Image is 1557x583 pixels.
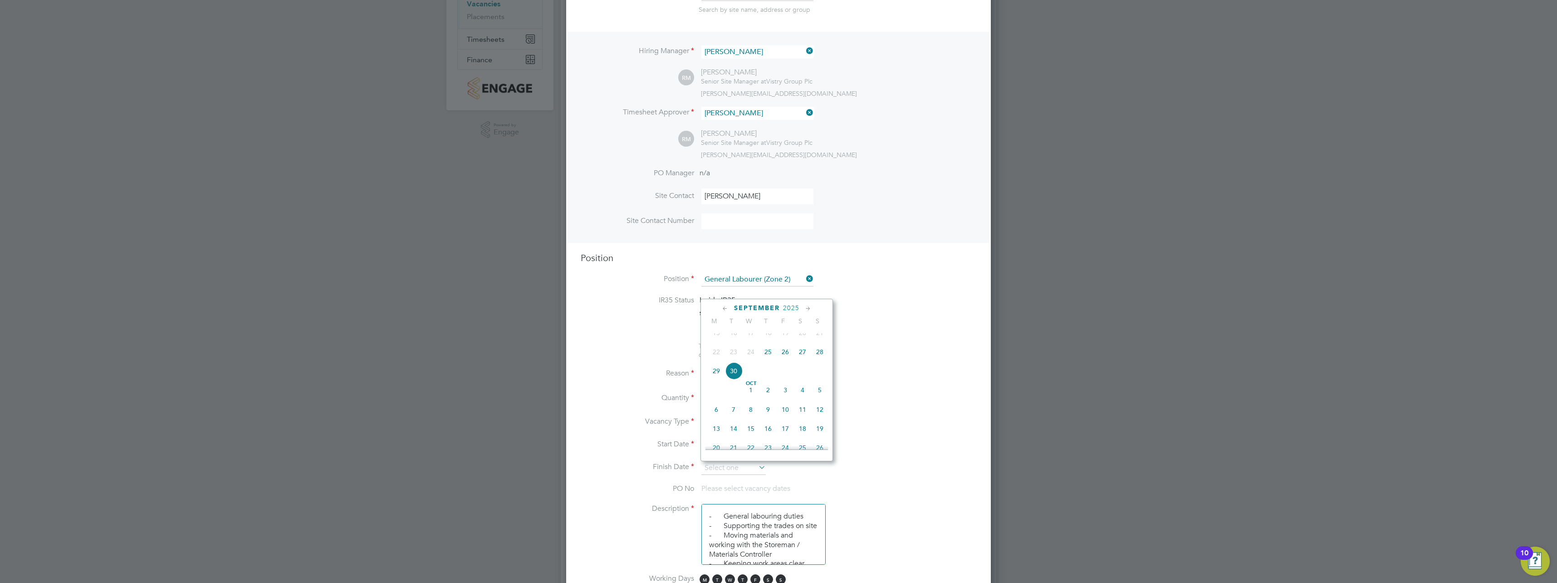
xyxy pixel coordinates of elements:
span: 26 [777,343,794,361]
span: S [809,317,826,325]
span: 11 [794,401,811,418]
span: RM [678,70,694,86]
span: 24 [742,343,759,361]
span: 7 [725,401,742,418]
label: Vacancy Type [581,417,694,426]
span: 24 [777,439,794,456]
div: Vistry Group Plc [701,138,813,147]
label: Description [581,504,694,514]
span: 19 [777,324,794,341]
span: 28 [811,343,828,361]
span: 18 [794,420,811,437]
div: [PERSON_NAME] [701,129,813,138]
span: 15 [708,324,725,341]
label: PO No [581,484,694,494]
span: 25 [759,343,777,361]
h3: Position [581,252,976,264]
span: T [757,317,774,325]
span: 12 [811,401,828,418]
span: 16 [725,324,742,341]
label: Site Contact [581,191,694,201]
span: 4 [794,381,811,399]
input: Search for... [701,107,813,120]
input: Search for... [701,45,813,59]
span: 17 [742,324,759,341]
span: 15 [742,420,759,437]
span: 19 [811,420,828,437]
label: Finish Date [581,462,694,472]
span: 16 [759,420,777,437]
span: 1 [742,381,759,399]
label: Reason [581,369,694,378]
span: M [705,317,723,325]
span: 21 [725,439,742,456]
label: Start Date [581,440,694,449]
div: [PERSON_NAME] [701,68,813,77]
span: 6 [708,401,725,418]
span: 25 [794,439,811,456]
span: F [774,317,792,325]
span: 10 [777,401,794,418]
span: Please select vacancy dates [701,484,790,493]
input: Search for... [701,273,813,287]
span: 22 [708,343,725,361]
span: 20 [794,324,811,341]
span: 20 [708,439,725,456]
div: 10 [1520,553,1528,565]
span: 23 [725,343,742,361]
label: IR35 Status [581,296,694,305]
span: n/a [700,168,710,178]
span: Senior Site Manager at [701,77,766,85]
input: Select one [701,461,766,475]
span: Search by site name, address or group [699,5,810,14]
span: 26 [811,439,828,456]
span: T [723,317,740,325]
button: Open Resource Center, 10 new notifications [1521,547,1550,576]
span: 21 [811,324,828,341]
span: [PERSON_NAME][EMAIL_ADDRESS][DOMAIN_NAME] [701,89,857,98]
span: 27 [794,343,811,361]
span: 8 [742,401,759,418]
label: Site Contact Number [581,216,694,226]
span: 17 [777,420,794,437]
span: 3 [777,381,794,399]
span: September [734,304,780,312]
span: 29 [708,362,725,380]
span: S [792,317,809,325]
span: 13 [708,420,725,437]
strong: Status Determination Statement [700,310,783,316]
label: Position [581,274,694,284]
div: Vistry Group Plc [701,77,813,85]
label: Quantity [581,393,694,403]
span: 2025 [783,304,799,312]
span: 18 [759,324,777,341]
label: Hiring Manager [581,46,694,56]
span: 30 [725,362,742,380]
span: W [740,317,757,325]
label: PO Manager [581,168,694,178]
span: 5 [811,381,828,399]
span: [PERSON_NAME][EMAIL_ADDRESS][DOMAIN_NAME] [701,151,857,159]
span: Oct [742,381,759,386]
span: RM [678,131,694,147]
span: Inside IR35 [700,296,735,304]
span: The status determination for this position can be updated after creating the vacancy [699,342,821,358]
span: 23 [759,439,777,456]
span: 22 [742,439,759,456]
span: 2 [759,381,777,399]
span: Senior Site Manager at [701,138,766,147]
span: 9 [759,401,777,418]
span: 14 [725,420,742,437]
label: Timesheet Approver [581,108,694,117]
